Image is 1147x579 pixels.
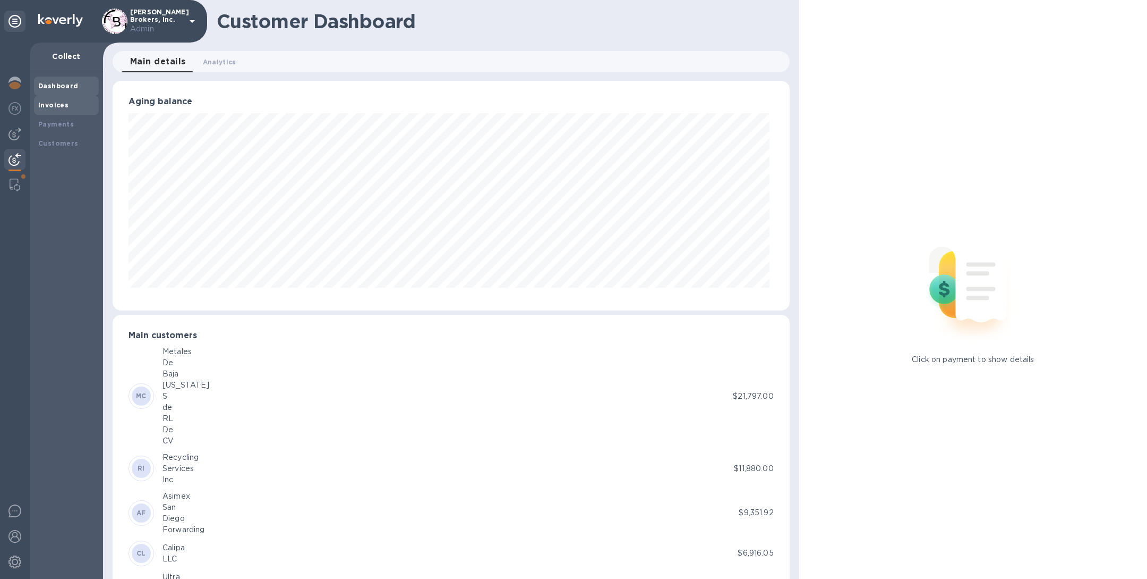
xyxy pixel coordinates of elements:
[129,97,774,107] h3: Aging balance
[38,14,83,27] img: Logo
[8,102,21,115] img: Foreign exchange
[136,509,146,517] b: AF
[733,391,773,402] p: $21,797.00
[162,413,209,424] div: RL
[162,474,199,485] div: Inc.
[734,463,773,474] p: $11,880.00
[162,524,204,535] div: Forwarding
[203,56,236,68] span: Analytics
[138,464,145,472] b: RI
[739,507,773,518] p: $9,351.92
[162,491,204,502] div: Asimex
[136,392,147,400] b: MC
[38,101,69,109] b: Invoices
[130,54,186,69] span: Main details
[136,549,146,557] b: CL
[217,10,782,32] h1: Customer Dashboard
[38,51,95,62] p: Collect
[162,452,199,463] div: Recycling
[162,357,209,368] div: De
[162,502,204,513] div: San
[162,542,185,553] div: Calipa
[130,23,183,35] p: Admin
[129,331,774,341] h3: Main customers
[38,82,79,90] b: Dashboard
[162,435,209,447] div: CV
[38,139,79,147] b: Customers
[162,513,204,524] div: Diego
[162,380,209,391] div: [US_STATE]
[162,391,209,402] div: S
[162,463,199,474] div: Services
[130,9,183,35] p: [PERSON_NAME] Brokers, Inc.
[162,368,209,380] div: Baja
[162,346,209,357] div: Metales
[162,424,209,435] div: De
[162,402,209,413] div: de
[738,548,773,559] p: $6,916.05
[912,354,1034,365] p: Click on payment to show details
[162,553,185,565] div: LLC
[4,11,25,32] div: Unpin categories
[38,120,74,128] b: Payments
